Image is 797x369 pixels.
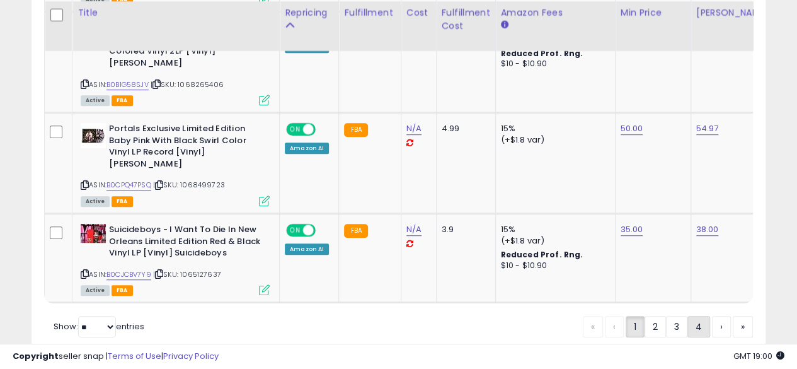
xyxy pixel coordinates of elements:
div: Amazon Fees [501,6,610,20]
div: ASIN: [81,224,270,294]
span: 2025-08-15 19:00 GMT [733,350,784,362]
a: 2 [645,316,666,337]
b: Reduced Prof. Rng. [501,249,583,260]
span: OFF [314,225,334,236]
div: ASIN: [81,123,270,205]
strong: Copyright [13,350,59,362]
span: | SKU: 1068499723 [153,180,225,190]
small: FBA [344,123,367,137]
a: 1 [626,316,645,337]
span: FBA [112,196,133,207]
a: Terms of Use [108,350,161,362]
b: Reduced Prof. Rng. [501,48,583,59]
img: 41NJms1Y6sL._SL40_.jpg [81,224,106,243]
a: B0CPQ47PSQ [106,180,151,190]
div: 4.99 [442,123,486,134]
a: B0B1G58SJV [106,79,149,90]
span: ON [287,124,303,135]
div: $10 - $10.90 [501,261,605,271]
div: (+$1.8 var) [501,235,605,247]
a: B0CJCBV7Y9 [106,269,151,280]
div: Min Price [621,6,685,20]
span: ON [287,225,303,236]
div: Fulfillment [344,6,395,20]
span: Show: entries [54,320,144,332]
div: [PERSON_NAME] [696,6,771,20]
div: 15% [501,224,605,235]
a: 38.00 [696,223,719,236]
a: 54.97 [696,122,719,135]
div: 15% [501,123,605,134]
a: 4 [687,316,710,337]
b: Suicideboys - I Want To Die In New Orleans Limited Edition Red & Black Vinyl LP [Vinyl] Suicideboys [109,224,262,262]
div: ASIN: [81,22,270,104]
div: Amazon AI [285,243,329,255]
div: Fulfillment Cost [442,6,490,33]
div: (+$1.8 var) [501,134,605,146]
span: FBA [112,285,133,296]
a: 3 [666,316,687,337]
img: 41HrgN4CszL._SL40_.jpg [81,123,106,148]
span: All listings currently available for purchase on Amazon [81,285,110,296]
div: $10 - $10.90 [501,59,605,69]
small: FBA [344,224,367,238]
span: OFF [314,124,334,135]
span: » [741,320,745,333]
span: › [720,320,723,333]
div: Title [77,6,274,20]
a: N/A [406,122,421,135]
span: All listings currently available for purchase on Amazon [81,95,110,106]
span: | SKU: 1068265406 [151,79,224,90]
span: FBA [112,95,133,106]
span: | SKU: 1065127637 [153,269,221,279]
div: Amazon AI [285,143,329,154]
div: Repricing [285,6,333,20]
a: 50.00 [621,122,643,135]
div: Cost [406,6,431,20]
b: Portals Exclusive Limited Edition Baby Pink With Black Swirl Color Vinyl LP Record [Vinyl] [PERSO... [109,123,262,173]
div: seller snap | | [13,351,219,363]
a: Privacy Policy [163,350,219,362]
small: Amazon Fees. [501,20,508,31]
div: 3.9 [442,224,486,235]
a: 35.00 [621,223,643,236]
a: N/A [406,223,421,236]
span: All listings currently available for purchase on Amazon [81,196,110,207]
